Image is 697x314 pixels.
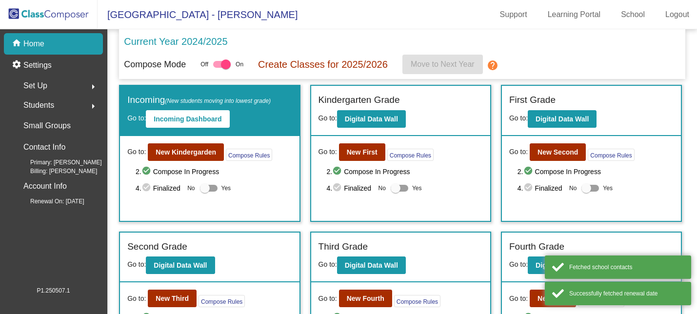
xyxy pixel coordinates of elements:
[319,240,368,254] label: Third Grade
[394,295,440,307] button: Compose Rules
[23,98,54,112] span: Students
[124,34,227,49] p: Current Year 2024/2025
[337,110,406,128] button: Digital Data Wall
[23,179,67,193] p: Account Info
[337,256,406,274] button: Digital Data Wall
[154,115,221,123] b: Incoming Dashboard
[148,143,224,161] button: New Kindergarden
[146,256,215,274] button: Digital Data Wall
[258,57,388,72] p: Create Classes for 2025/2026
[87,81,99,93] mat-icon: arrow_right
[347,148,378,156] b: New First
[339,290,392,307] button: New Fourth
[411,60,475,68] span: Move to Next Year
[339,143,385,161] button: New First
[345,115,398,123] b: Digital Data Wall
[569,184,577,193] span: No
[530,143,586,161] button: New Second
[148,290,197,307] button: New Third
[509,240,564,254] label: Fourth Grade
[536,115,589,123] b: Digital Data Wall
[613,7,653,22] a: School
[538,294,568,302] b: New Fifth
[387,149,434,161] button: Compose Rules
[23,38,44,50] p: Home
[326,182,373,194] span: 4. Finalized
[146,110,229,128] button: Incoming Dashboard
[127,93,271,107] label: Incoming
[523,166,535,177] mat-icon: check_circle
[165,98,271,104] span: (New students moving into lowest grade)
[319,294,337,304] span: Go to:
[154,261,207,269] b: Digital Data Wall
[319,93,400,107] label: Kindergarten Grade
[226,149,272,161] button: Compose Rules
[136,182,182,194] span: 4. Finalized
[588,149,634,161] button: Compose Rules
[319,260,337,268] span: Go to:
[23,119,71,133] p: Small Groups
[603,182,613,194] span: Yes
[326,166,483,177] span: 2. Compose In Progress
[569,289,684,298] div: Successfully fetched renewal date
[540,7,609,22] a: Learning Portal
[236,60,243,69] span: On
[187,184,195,193] span: No
[509,294,528,304] span: Go to:
[518,166,674,177] span: 2. Compose In Progress
[127,147,146,157] span: Go to:
[345,261,398,269] b: Digital Data Wall
[528,110,597,128] button: Digital Data Wall
[487,59,498,71] mat-icon: help
[509,260,528,268] span: Go to:
[509,93,556,107] label: First Grade
[569,263,684,272] div: Fetched school contacts
[127,114,146,122] span: Go to:
[347,294,384,302] b: New Fourth
[127,240,187,254] label: Second Grade
[15,167,97,176] span: Billing: [PERSON_NAME]
[98,7,298,22] span: [GEOGRAPHIC_DATA] - [PERSON_NAME]
[528,256,597,274] button: Digital Data Wall
[12,59,23,71] mat-icon: settings
[530,290,576,307] button: New Fifth
[199,295,245,307] button: Compose Rules
[538,148,578,156] b: New Second
[200,60,208,69] span: Off
[509,114,528,122] span: Go to:
[141,166,153,177] mat-icon: check_circle
[319,114,337,122] span: Go to:
[657,7,697,22] a: Logout
[523,182,535,194] mat-icon: check_circle
[15,197,84,206] span: Renewal On: [DATE]
[156,148,216,156] b: New Kindergarden
[12,38,23,50] mat-icon: home
[141,182,153,194] mat-icon: check_circle
[492,7,535,22] a: Support
[518,182,564,194] span: 4. Finalized
[23,59,52,71] p: Settings
[332,182,344,194] mat-icon: check_circle
[536,261,589,269] b: Digital Data Wall
[23,140,65,154] p: Contact Info
[127,260,146,268] span: Go to:
[23,79,47,93] span: Set Up
[509,147,528,157] span: Go to:
[124,58,186,71] p: Compose Mode
[332,166,344,177] mat-icon: check_circle
[156,294,189,302] b: New Third
[402,55,483,74] button: Move to Next Year
[127,294,146,304] span: Go to:
[319,147,337,157] span: Go to:
[221,182,231,194] span: Yes
[136,166,292,177] span: 2. Compose In Progress
[378,184,386,193] span: No
[412,182,422,194] span: Yes
[15,158,102,167] span: Primary: [PERSON_NAME]
[87,100,99,112] mat-icon: arrow_right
